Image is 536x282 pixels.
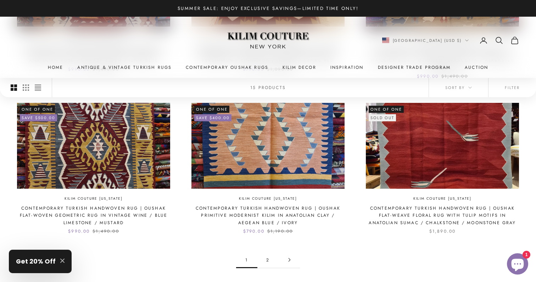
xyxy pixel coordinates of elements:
[267,228,293,235] compare-at-price: $1,190.00
[236,252,257,268] span: 1
[77,64,172,71] a: Antique & Vintage Turkish Rugs
[445,84,472,91] span: Sort by
[429,78,488,97] button: Sort by
[429,228,456,235] sale-price: $1,890.00
[257,252,279,268] a: Go to page 2
[366,205,519,226] a: Contemporary Turkish Handwoven Rug | Oushak Flat-Weave Floral Rug with Tulip Motifs in Anatolian ...
[378,64,451,71] a: Designer Trade Program
[191,205,345,226] a: Contemporary Turkish Handwoven Rug | Oushak Primitive Modernist Kilim in Anatolian Clay / Aegean ...
[17,205,170,226] a: Contemporary Turkish Handwoven Rug | Oushak Flat-Woven Geometric Rug in Vintage Wine / Blue Limes...
[48,64,63,71] a: Home
[382,38,389,43] img: United States
[369,114,396,121] sold-out-badge: Sold out
[243,228,264,235] sale-price: $790.00
[23,78,29,97] button: Switch to smaller product images
[279,252,300,268] a: Go to page 2
[250,84,286,91] p: 15 products
[239,196,297,202] a: Kilim Couture [US_STATE]
[65,196,123,202] a: Kilim Couture [US_STATE]
[178,5,358,12] p: Summer Sale: Enjoy Exclusive Savings—Limited Time Only!
[17,64,519,71] nav: Primary navigation
[194,106,229,113] span: One of One
[20,114,57,121] on-sale-badge: Save $500.00
[505,253,530,276] inbox-online-store-chat: Shopify online store chat
[393,37,462,44] span: [GEOGRAPHIC_DATA] (USD $)
[283,64,316,71] summary: Kilim Decor
[186,64,268,71] a: Contemporary Oushak Rugs
[382,36,519,45] nav: Secondary navigation
[330,64,364,71] a: Inspiration
[224,24,312,57] img: Logo of Kilim Couture New York
[236,252,300,268] nav: Pagination navigation
[465,64,488,71] a: Auction
[93,228,119,235] compare-at-price: $1,490.00
[194,114,231,121] on-sale-badge: Save $400.00
[382,37,469,44] button: Change country or currency
[20,106,55,113] span: One of One
[11,78,17,97] button: Switch to larger product images
[413,196,471,202] a: Kilim Couture [US_STATE]
[68,228,90,235] sale-price: $990.00
[369,106,404,113] span: One of One
[35,78,41,97] button: Switch to compact product images
[488,78,536,97] button: Filter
